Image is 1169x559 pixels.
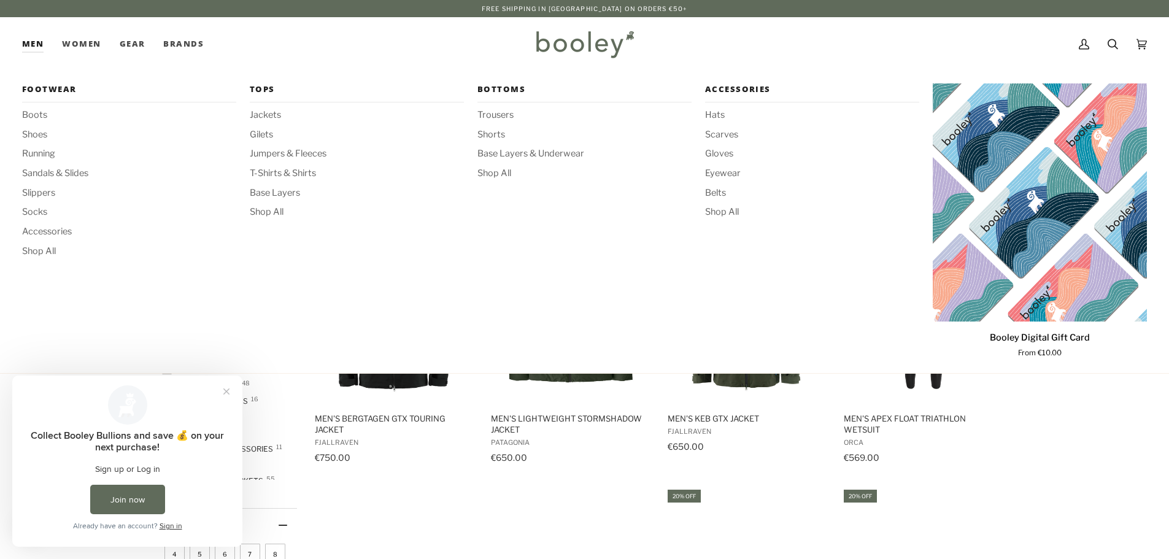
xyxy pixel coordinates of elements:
[531,26,638,62] img: Booley
[250,83,464,102] a: Tops
[933,83,1147,359] product-grid-item: Booley Digital Gift Card
[705,83,919,102] a: Accessories
[844,452,879,463] span: €569.00
[154,17,213,71] a: Brands
[162,476,267,487] span: Waterproof Jackets
[22,17,53,71] a: Men
[491,413,650,435] span: Men's Lightweight Stormshadow Jacket
[477,128,692,142] a: Shorts
[22,206,236,219] a: Socks
[250,147,464,161] a: Jumpers & Fleeces
[315,438,474,447] span: Fjallraven
[22,187,236,200] a: Slippers
[120,38,145,50] span: Gear
[844,438,1003,447] span: Orca
[705,128,919,142] a: Scarves
[250,167,464,180] a: T-Shirts & Shirts
[315,452,350,463] span: €750.00
[22,128,236,142] a: Shoes
[250,128,464,142] a: Gilets
[250,109,464,122] a: Jackets
[477,167,692,180] a: Shop All
[844,413,1003,435] span: Men's Apex Float Triathlon Wetsuit
[110,17,155,71] a: Gear
[251,396,258,402] span: 16
[933,326,1147,359] a: Booley Digital Gift Card
[266,476,275,482] span: 55
[163,38,204,50] span: Brands
[242,380,250,386] span: 48
[22,225,236,239] a: Accessories
[162,444,277,455] span: Footwear Accessories
[22,147,236,161] a: Running
[250,206,464,219] a: Shop All
[705,206,919,219] a: Shop All
[250,83,464,96] span: Tops
[705,83,919,96] span: Accessories
[668,490,701,503] div: 20% off
[668,427,827,436] span: Fjallraven
[491,452,527,463] span: €650.00
[22,17,53,71] div: Men Footwear Boots Shoes Running Sandals & Slides Slippers Socks Accessories Shop All Tops Jacket...
[12,376,242,547] iframe: Loyalty program pop-up with offers and actions
[844,490,877,503] div: 20% off
[668,441,704,452] span: €650.00
[705,109,919,122] a: Hats
[276,444,282,450] span: 11
[477,109,692,122] a: Trousers
[705,167,919,180] a: Eyewear
[22,83,236,102] a: Footwear
[477,83,692,102] a: Bottoms
[22,167,236,180] a: Sandals & Slides
[705,187,919,200] a: Belts
[705,147,919,161] a: Gloves
[22,83,236,96] span: Footwear
[53,17,110,71] a: Women
[315,413,474,435] span: Men's Bergtagen GTX Touring Jacket
[22,245,236,258] a: Shop All
[477,83,692,96] span: Bottoms
[62,38,101,50] span: Women
[1018,348,1062,359] span: From €10.00
[250,187,464,200] a: Base Layers
[933,83,1147,322] product-grid-item-variant: €10.00
[482,4,687,13] p: Free Shipping in [GEOGRAPHIC_DATA] on Orders €50+
[477,147,692,161] a: Base Layers & Underwear
[491,438,650,447] span: Patagonia
[668,413,827,424] span: Men's Keb GTX Jacket
[22,109,236,122] a: Boots
[933,83,1147,322] a: Booley Digital Gift Card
